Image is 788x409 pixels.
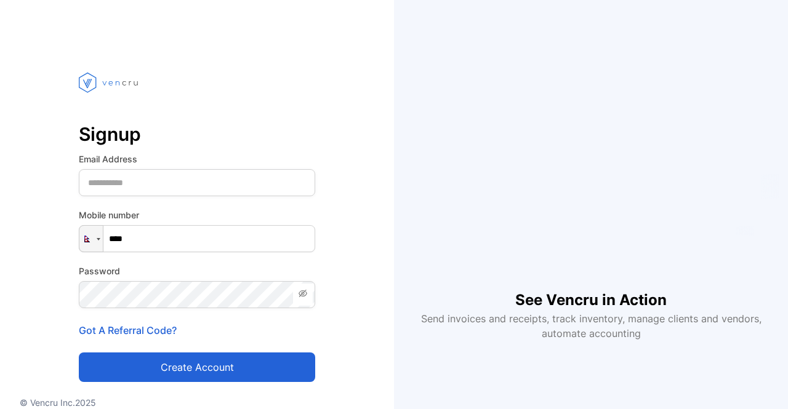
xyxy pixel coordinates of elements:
button: Create account [79,352,315,382]
img: vencru logo [79,49,140,116]
label: Mobile number [79,208,315,221]
p: Got A Referral Code? [79,323,315,338]
div: Nepal: + 977 [79,226,103,252]
label: Email Address [79,153,315,165]
h1: See Vencru in Action [515,269,667,311]
iframe: YouTube video player [433,69,749,269]
label: Password [79,264,315,277]
p: Send invoices and receipts, track inventory, manage clients and vendors, automate accounting [414,311,768,341]
p: Signup [79,119,315,149]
